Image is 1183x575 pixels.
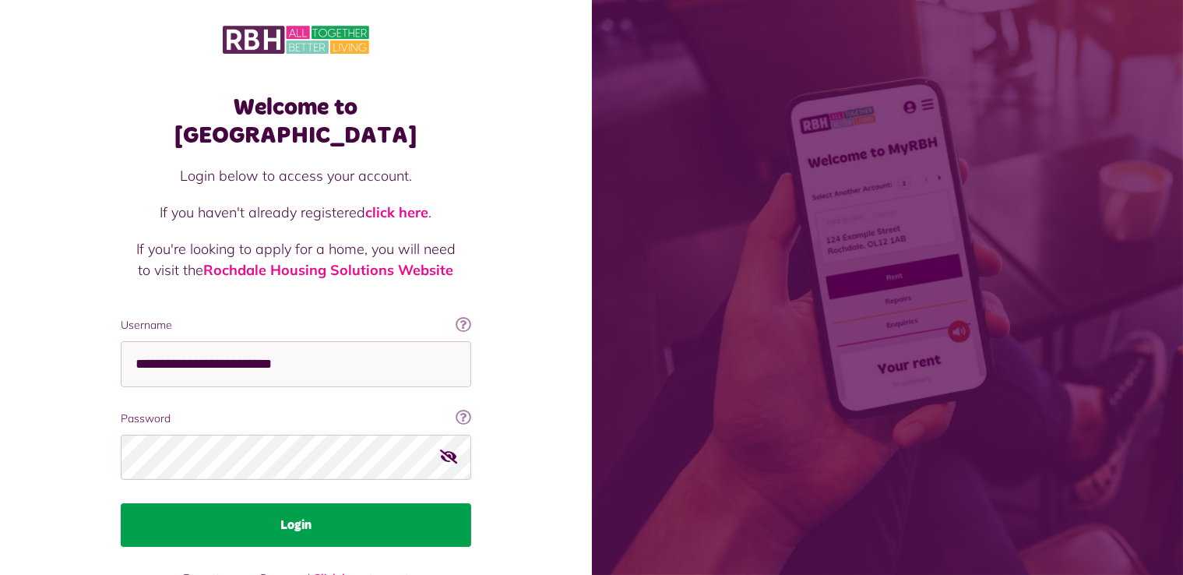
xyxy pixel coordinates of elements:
p: Login below to access your account. [136,165,456,186]
a: Rochdale Housing Solutions Website [203,261,453,279]
h1: Welcome to [GEOGRAPHIC_DATA] [121,93,471,150]
img: MyRBH [223,23,369,56]
p: If you're looking to apply for a home, you will need to visit the [136,238,456,280]
label: Password [121,411,471,427]
a: click here [365,203,428,221]
p: If you haven't already registered . [136,202,456,223]
label: Username [121,317,471,333]
button: Login [121,503,471,547]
